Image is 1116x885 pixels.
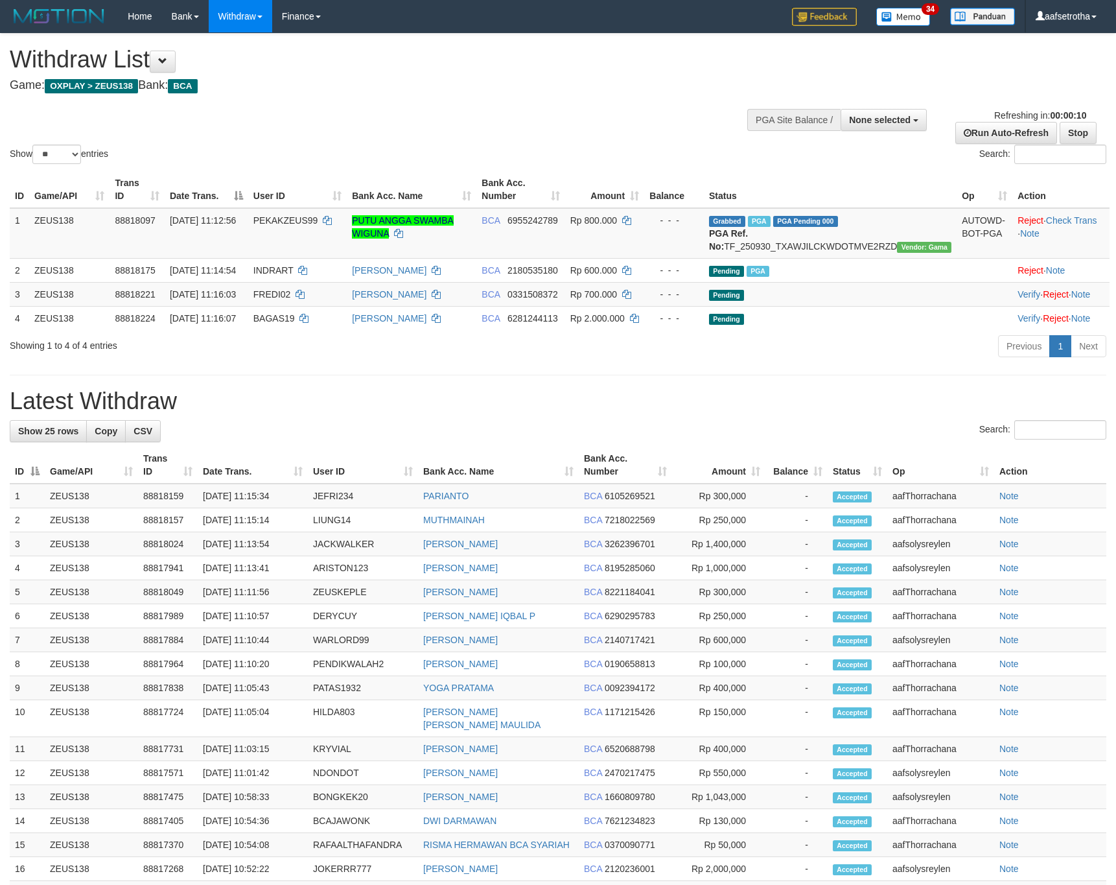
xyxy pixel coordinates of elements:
span: Copy 6105269521 to clipboard [605,491,655,501]
td: · [1012,258,1110,282]
span: 88818221 [115,289,155,300]
a: Show 25 rows [10,420,87,442]
td: 2 [10,508,45,532]
td: Rp 150,000 [672,700,765,737]
th: User ID: activate to sort column ascending [248,171,347,208]
td: aafThorrachana [887,604,994,628]
span: Accepted [833,587,872,598]
td: [DATE] 11:11:56 [198,580,308,604]
td: 88817964 [138,652,198,676]
td: 12 [10,761,45,785]
div: PGA Site Balance / [747,109,841,131]
td: DERYCUY [308,604,418,628]
a: Previous [998,335,1050,357]
td: aafThorrachana [887,508,994,532]
span: Copy 1171215426 to clipboard [605,707,655,717]
span: Copy 2180535180 to clipboard [507,265,558,276]
td: ZEUS138 [29,258,110,282]
a: Note [999,816,1019,826]
span: BCA [584,563,602,573]
a: Note [1071,313,1091,324]
span: PEKAKZEUS99 [253,215,318,226]
td: 88817884 [138,628,198,652]
span: BCA [584,611,602,621]
td: Rp 600,000 [672,628,765,652]
td: 10 [10,700,45,737]
span: Rp 600.000 [570,265,617,276]
a: PUTU ANGGA SWAMBA WIGUNA [352,215,454,239]
span: PGA Pending [773,216,838,227]
td: aafsolysreylen [887,532,994,556]
td: 88817724 [138,700,198,737]
a: [PERSON_NAME] [423,864,498,874]
td: aafsolysreylen [887,761,994,785]
select: Showentries [32,145,81,164]
span: Copy 2470217475 to clipboard [605,768,655,778]
span: Accepted [833,659,872,670]
span: 88818175 [115,265,155,276]
span: Accepted [833,707,872,718]
span: Rp 2.000.000 [570,313,625,324]
td: 88818024 [138,532,198,556]
a: Check Trans [1046,215,1097,226]
span: Accepted [833,563,872,574]
a: [PERSON_NAME] [423,539,498,549]
th: Action [994,447,1106,484]
a: Note [999,491,1019,501]
span: BCA [584,744,602,754]
a: Note [999,635,1019,645]
th: Bank Acc. Number: activate to sort column ascending [579,447,672,484]
td: JACKWALKER [308,532,418,556]
a: Note [999,515,1019,525]
td: [DATE] 11:01:42 [198,761,308,785]
a: Run Auto-Refresh [955,122,1057,144]
a: Reject [1043,289,1069,300]
a: [PERSON_NAME] [423,792,498,802]
span: 88818097 [115,215,155,226]
td: 3 [10,532,45,556]
td: 3 [10,282,29,306]
span: BCA [584,792,602,802]
td: ZEUS138 [45,737,138,761]
a: [PERSON_NAME] IQBAL P [423,611,535,621]
a: Note [999,683,1019,693]
td: ZEUS138 [45,809,138,833]
label: Show entries [10,145,108,164]
td: ZEUS138 [45,556,138,580]
td: [DATE] 11:10:57 [198,604,308,628]
td: 2 [10,258,29,282]
td: ZEUS138 [45,508,138,532]
span: Accepted [833,792,872,803]
div: - - - [649,288,699,301]
td: PATAS1932 [308,676,418,700]
td: ZEUSKEPLE [308,580,418,604]
td: ZEUS138 [45,604,138,628]
div: - - - [649,214,699,227]
th: Date Trans.: activate to sort column ascending [198,447,308,484]
td: aafsolysreylen [887,628,994,652]
th: ID [10,171,29,208]
span: Copy 1660809780 to clipboard [605,792,655,802]
span: Grabbed [709,216,745,227]
a: Note [999,792,1019,802]
td: - [765,484,828,508]
button: None selected [841,109,927,131]
th: Op: activate to sort column ascending [957,171,1012,208]
td: Rp 400,000 [672,737,765,761]
td: aafThorrachana [887,580,994,604]
a: [PERSON_NAME] [352,289,426,300]
th: Balance: activate to sort column ascending [765,447,828,484]
span: Pending [709,290,744,301]
a: Verify [1017,313,1040,324]
td: - [765,761,828,785]
a: DWI DARMAWAN [423,816,496,826]
td: [DATE] 11:05:04 [198,700,308,737]
td: aafThorrachana [887,700,994,737]
td: 88817941 [138,556,198,580]
th: Bank Acc. Name: activate to sort column ascending [347,171,476,208]
td: - [765,785,828,809]
td: 4 [10,306,29,330]
a: [PERSON_NAME] [423,768,498,778]
span: Accepted [833,768,872,779]
span: Accepted [833,744,872,755]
